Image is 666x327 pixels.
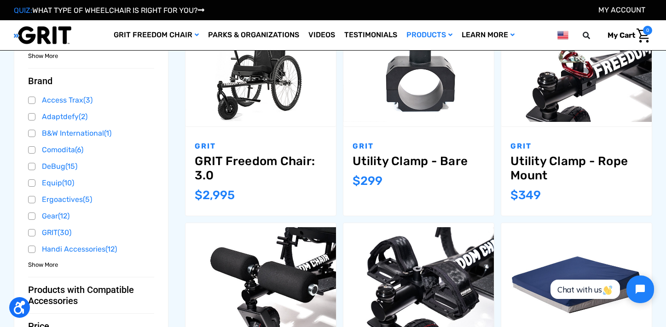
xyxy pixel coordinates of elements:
span: $349 [510,188,541,202]
a: Equip(10) [28,176,154,190]
a: Utility Clamp - Bare,$299.00 [343,17,494,126]
img: GRIT All-Terrain Wheelchair and Mobility Equipment [14,26,71,45]
span: (3) [83,96,93,104]
a: GRIT Freedom Chair [109,20,203,50]
img: Cart [637,29,650,43]
span: $2,995 [195,188,235,202]
span: Show More [28,52,58,61]
input: Search [587,26,601,45]
a: Parks & Organizations [203,20,304,50]
span: (12) [58,212,69,220]
span: (10) [62,178,74,187]
span: QUIZ: [14,6,32,15]
a: Account [598,6,645,14]
a: Videos [304,20,340,50]
span: Brand [28,75,52,86]
img: Utility Clamp - Rope Mount [501,22,652,122]
a: Show More [28,51,58,60]
p: GRIT [353,141,485,152]
a: Gear(12) [28,209,154,223]
button: Products with Compatible Accessories [28,284,154,306]
span: Show More [28,260,58,270]
button: Brand [28,75,154,86]
a: Testimonials [340,20,402,50]
a: B&W International(1) [28,126,154,140]
a: Ergoactives(5) [28,193,154,207]
img: GRIT Freedom Chair: 3.0 [185,22,336,122]
a: QUIZ:WHAT TYPE OF WHEELCHAIR IS RIGHT FOR YOU? [14,6,204,15]
p: GRIT [195,141,327,152]
img: us.png [557,29,568,41]
a: Products [402,20,457,50]
span: (15) [65,162,77,171]
a: Handi Accessories(12) [28,242,154,256]
span: Products with Compatible Accessories [28,284,147,306]
a: Utility Clamp - Bare,$299.00 [353,154,485,168]
p: GRIT [510,141,643,152]
span: (12) [105,245,117,253]
span: (1) [104,129,111,138]
a: GRIT Freedom Chair: 3.0,$2,995.00 [195,154,327,183]
a: Learn More [457,20,519,50]
span: (6) [75,145,83,154]
span: $299 [353,174,382,188]
a: GRIT(30) [28,226,154,240]
a: Utility Clamp - Rope Mount,$349.00 [510,154,643,183]
iframe: Tidio Chat [540,268,662,311]
a: Comodita(6) [28,143,154,157]
span: (2) [79,112,87,121]
a: Access Trax(3) [28,93,154,107]
img: Utility Clamp - Bare [343,22,494,122]
span: (5) [83,195,92,204]
span: My Cart [608,31,635,40]
span: (30) [58,228,71,237]
a: Utility Clamp - Rope Mount,$349.00 [501,17,652,126]
a: DeBug(15) [28,160,154,173]
a: Cart with 0 items [601,26,652,45]
span: 0 [643,26,652,35]
a: Adaptdefy(2) [28,110,154,124]
a: Show More [28,260,58,269]
a: GRIT Freedom Chair: 3.0,$2,995.00 [185,17,336,126]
